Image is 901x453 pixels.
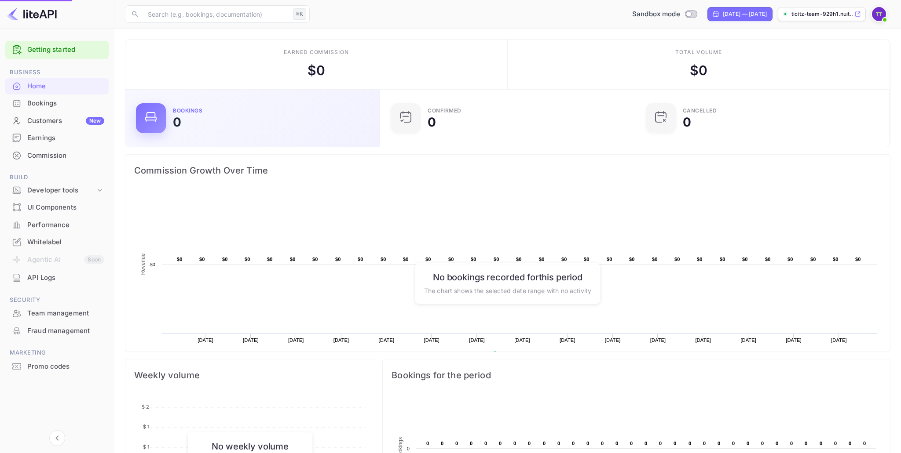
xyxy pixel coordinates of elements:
[5,78,109,94] a: Home
[629,257,635,262] text: $0
[424,337,440,343] text: [DATE]
[5,305,109,321] a: Team management
[424,272,591,282] h6: No bookings recorded for this period
[572,441,575,446] text: 0
[448,257,454,262] text: $0
[392,368,881,382] span: Bookings for the period
[471,257,476,262] text: $0
[143,424,149,430] tspan: $ 1
[820,441,822,446] text: 0
[403,257,409,262] text: $0
[140,253,146,275] text: Revenue
[5,130,109,146] a: Earnings
[288,337,304,343] text: [DATE]
[690,61,707,80] div: $ 0
[607,257,612,262] text: $0
[143,444,149,450] tspan: $ 1
[863,441,866,446] text: 0
[424,286,591,295] p: The chart shows the selected date range with no activity
[441,441,443,446] text: 0
[5,68,109,77] span: Business
[833,257,839,262] text: $0
[697,257,703,262] text: $0
[86,117,104,125] div: New
[27,98,104,109] div: Bookings
[584,257,590,262] text: $0
[720,257,725,262] text: $0
[177,257,183,262] text: $0
[501,351,523,357] text: Revenue
[5,112,109,129] a: CustomersNew
[5,234,109,250] a: Whitelabel
[761,441,764,446] text: 0
[284,48,349,56] div: Earned commission
[528,441,531,446] text: 0
[27,273,104,283] div: API Logs
[428,116,436,128] div: 0
[428,108,461,113] div: Confirmed
[379,337,395,343] text: [DATE]
[470,441,472,446] text: 0
[5,41,109,59] div: Getting started
[629,9,700,19] div: Switch to Production mode
[308,61,325,80] div: $ 0
[293,8,306,20] div: ⌘K
[615,441,618,446] text: 0
[5,112,109,130] div: CustomersNew
[499,441,502,446] text: 0
[707,7,773,21] div: Click to change the date range period
[173,116,181,128] div: 0
[689,441,691,446] text: 0
[358,257,363,262] text: $0
[557,441,560,446] text: 0
[560,337,575,343] text: [DATE]
[683,108,717,113] div: CANCELLED
[425,257,431,262] text: $0
[27,133,104,143] div: Earnings
[407,446,410,451] text: 0
[5,199,109,215] a: UI Components
[674,441,676,446] text: 0
[27,308,104,319] div: Team management
[601,441,604,446] text: 0
[718,441,720,446] text: 0
[5,78,109,95] div: Home
[335,257,341,262] text: $0
[675,48,722,56] div: Total volume
[333,337,349,343] text: [DATE]
[539,257,545,262] text: $0
[27,237,104,247] div: Whitelabel
[5,147,109,163] a: Commission
[561,257,567,262] text: $0
[5,323,109,340] div: Fraud management
[632,9,680,19] span: Sandbox mode
[142,404,149,410] tspan: $ 2
[786,337,802,343] text: [DATE]
[5,95,109,112] div: Bookings
[834,441,837,446] text: 0
[543,441,546,446] text: 0
[27,326,104,336] div: Fraud management
[381,257,386,262] text: $0
[791,10,853,18] p: ticitz-team-929h1.nuit...
[5,269,109,286] div: API Logs
[426,441,429,446] text: 0
[27,362,104,372] div: Promo codes
[5,358,109,375] div: Promo codes
[586,441,589,446] text: 0
[199,257,205,262] text: $0
[173,108,202,113] div: Bookings
[765,257,771,262] text: $0
[484,441,487,446] text: 0
[5,323,109,339] a: Fraud management
[27,116,104,126] div: Customers
[805,441,807,446] text: 0
[652,257,658,262] text: $0
[5,348,109,358] span: Marketing
[605,337,621,343] text: [DATE]
[5,147,109,164] div: Commission
[650,337,666,343] text: [DATE]
[27,81,104,91] div: Home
